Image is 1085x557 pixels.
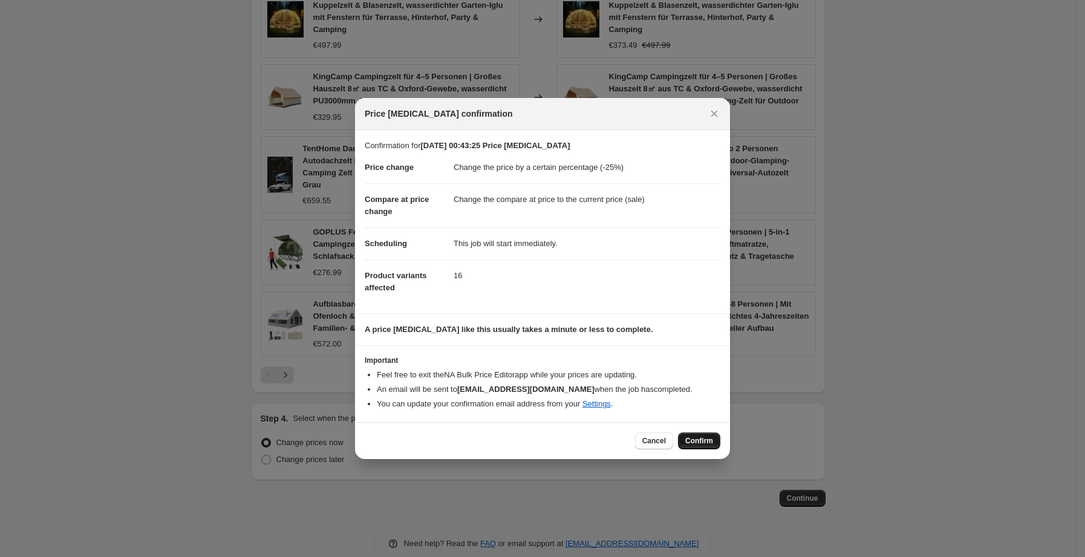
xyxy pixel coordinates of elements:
button: Cancel [635,432,673,449]
span: Cancel [642,436,666,446]
li: Feel free to exit the NA Bulk Price Editor app while your prices are updating. [377,369,720,381]
span: Compare at price change [365,195,429,216]
dd: 16 [454,259,720,292]
button: Close [706,105,723,122]
b: [EMAIL_ADDRESS][DOMAIN_NAME] [457,385,595,394]
span: Price change [365,163,414,172]
dd: This job will start immediately. [454,227,720,259]
span: Price [MEDICAL_DATA] confirmation [365,108,513,120]
li: You can update your confirmation email address from your . [377,398,720,410]
span: Confirm [685,436,713,446]
span: Product variants affected [365,271,427,292]
b: A price [MEDICAL_DATA] like this usually takes a minute or less to complete. [365,325,653,334]
p: Confirmation for [365,140,720,152]
li: An email will be sent to when the job has completed . [377,383,720,396]
b: [DATE] 00:43:25 Price [MEDICAL_DATA] [420,141,570,150]
a: Settings [582,399,611,408]
dd: Change the price by a certain percentage (-25%) [454,152,720,183]
dd: Change the compare at price to the current price (sale) [454,183,720,215]
span: Scheduling [365,239,407,248]
button: Confirm [678,432,720,449]
h3: Important [365,356,720,365]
